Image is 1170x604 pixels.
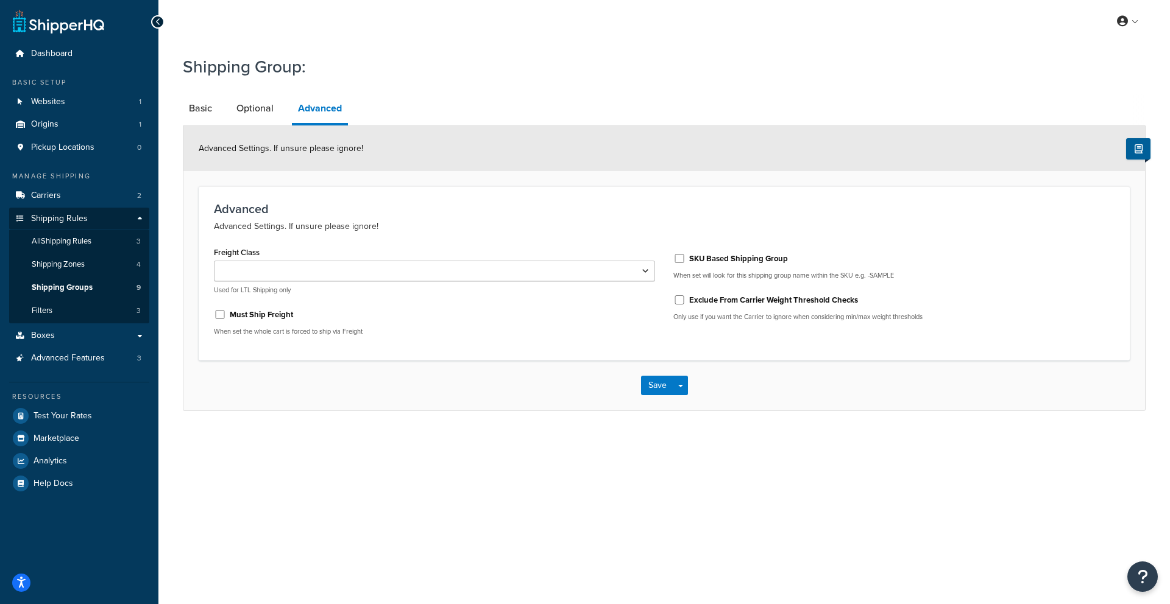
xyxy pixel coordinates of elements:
[9,472,149,494] a: Help Docs
[9,253,149,276] a: Shipping Zones4
[31,97,65,107] span: Websites
[9,208,149,323] li: Shipping Rules
[32,283,93,293] span: Shipping Groups
[9,171,149,181] div: Manage Shipping
[214,286,655,295] p: Used for LTL Shipping only
[9,113,149,136] li: Origins
[673,271,1115,280] p: When set will look for this shipping group name within the SKU e.g. -SAMPLE
[230,309,293,320] label: Must Ship Freight
[9,347,149,370] a: Advanced Features3
[31,142,94,153] span: Pickup Locations
[9,184,149,207] li: Carriers
[689,253,788,264] label: SKU Based Shipping Group
[9,91,149,113] a: Websites1
[32,259,85,270] span: Shipping Zones
[136,236,141,247] span: 3
[292,94,348,125] a: Advanced
[137,353,141,363] span: 3
[9,427,149,449] a: Marketplace
[214,202,1115,216] h3: Advanced
[31,49,73,59] span: Dashboard
[1127,561,1158,592] button: Open Resource Center
[9,392,149,402] div: Resources
[183,94,218,123] a: Basic
[136,283,141,293] span: 9
[9,77,149,88] div: Basic Setup
[32,236,91,247] span: All Shipping Rules
[214,219,1115,234] p: Advanced Settings. If unsure please ignore!
[9,43,149,65] a: Dashboard
[9,325,149,347] a: Boxes
[31,331,55,341] span: Boxes
[9,276,149,299] li: Shipping Groups
[9,230,149,253] a: AllShipping Rules3
[136,306,141,316] span: 3
[1126,138,1150,160] button: Show Help Docs
[641,376,674,395] button: Save
[139,97,141,107] span: 1
[34,456,67,466] span: Analytics
[9,136,149,159] a: Pickup Locations0
[9,450,149,472] a: Analytics
[214,248,260,257] label: Freight Class
[673,312,1115,321] p: Only use if you want the Carrier to ignore when considering min/max weight thresholds
[32,306,52,316] span: Filters
[34,479,73,489] span: Help Docs
[9,300,149,322] a: Filters3
[9,136,149,159] li: Pickup Locations
[199,142,363,155] span: Advanced Settings. If unsure please ignore!
[31,353,105,363] span: Advanced Features
[136,259,141,270] span: 4
[137,191,141,201] span: 2
[9,208,149,230] a: Shipping Rules
[34,411,92,421] span: Test Your Rates
[214,327,655,336] p: When set the whole cart is forced to ship via Freight
[9,91,149,113] li: Websites
[689,295,858,306] label: Exclude From Carrier Weight Threshold Checks
[9,253,149,276] li: Shipping Zones
[31,214,88,224] span: Shipping Rules
[31,191,61,201] span: Carriers
[9,347,149,370] li: Advanced Features
[183,55,1130,79] h1: Shipping Group:
[230,94,280,123] a: Optional
[139,119,141,130] span: 1
[9,405,149,427] a: Test Your Rates
[31,119,58,130] span: Origins
[137,142,141,153] span: 0
[9,276,149,299] a: Shipping Groups9
[9,113,149,136] a: Origins1
[9,300,149,322] li: Filters
[9,184,149,207] a: Carriers2
[34,434,79,444] span: Marketplace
